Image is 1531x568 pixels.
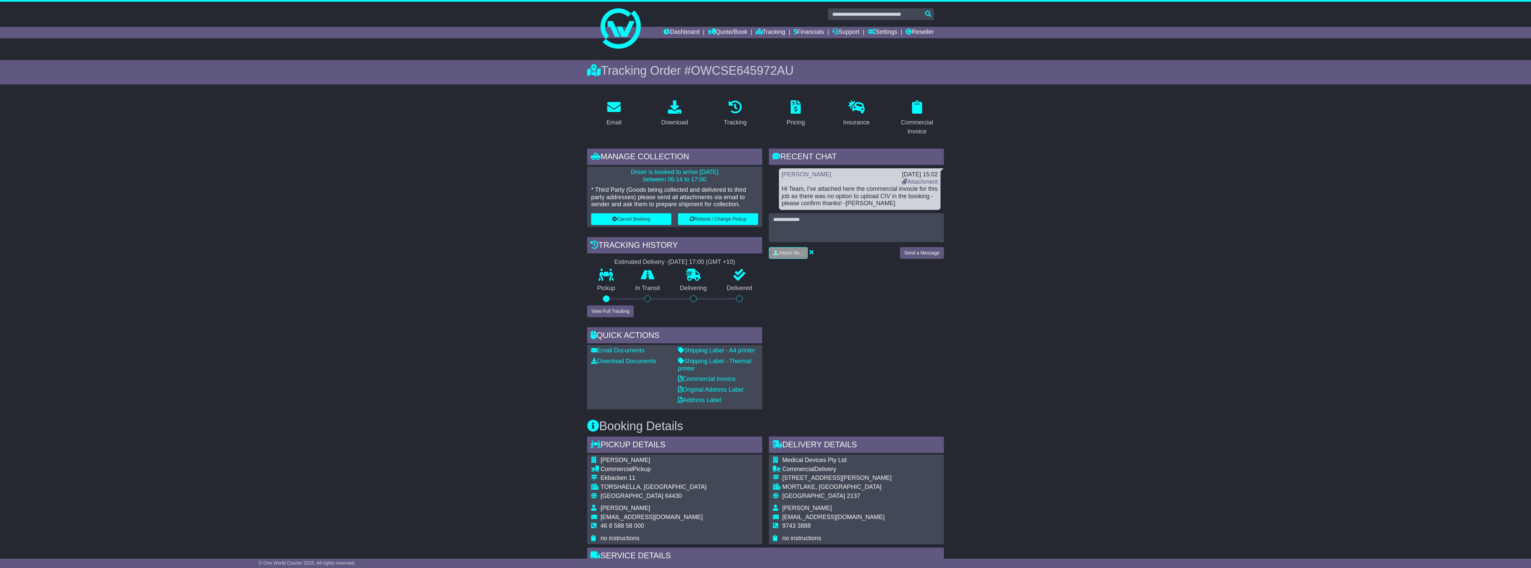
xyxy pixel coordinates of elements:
[601,505,650,511] span: [PERSON_NAME]
[587,237,762,255] div: Tracking history
[587,305,634,317] button: View Full Tracking
[902,171,938,178] div: [DATE] 15:02
[591,213,671,225] button: Cancel Booking
[591,358,656,364] a: Download Documents
[678,213,758,225] button: Rebook / Change Pickup
[847,493,860,499] span: 2137
[782,98,809,129] a: Pricing
[839,98,874,129] a: Insurance
[902,178,938,185] a: Attachment
[720,98,751,129] a: Tracking
[678,347,755,354] a: Shipping Label - A4 printer
[782,466,892,473] div: Delivery
[782,457,847,463] span: Medical Devices Pty Ltd
[843,118,869,127] div: Insurance
[678,386,743,393] a: Original Address Label
[782,493,845,499] span: [GEOGRAPHIC_DATA]
[769,437,944,455] div: Delivery Details
[601,466,633,472] span: Commercial
[591,186,758,208] p: * Third Party (Goods being collected and delivered to third party addresses) please send all atta...
[661,118,688,127] div: Download
[587,259,762,266] div: Estimated Delivery -
[782,505,832,511] span: [PERSON_NAME]
[670,285,717,292] p: Delivering
[601,493,663,499] span: [GEOGRAPHIC_DATA]
[678,397,721,403] a: Address Label
[591,169,758,183] p: Driver is booked to arrive [DATE] between 06:14 to 17:00
[708,27,747,38] a: Quote/Book
[601,466,706,473] div: Pickup
[625,285,670,292] p: In Transit
[794,27,824,38] a: Financials
[756,27,785,38] a: Tracking
[868,27,897,38] a: Settings
[900,247,944,259] button: Send a Message
[601,474,706,482] div: Ekbacken 11
[769,149,944,167] div: RECENT CHAT
[906,27,934,38] a: Reseller
[587,285,625,292] p: Pickup
[668,259,735,266] div: [DATE] 17:00 (GMT +10)
[587,327,762,345] div: Quick Actions
[782,474,892,482] div: [STREET_ADDRESS][PERSON_NAME]
[665,493,682,499] span: 64430
[602,98,626,129] a: Email
[601,457,650,463] span: [PERSON_NAME]
[782,466,814,472] span: Commercial
[894,118,940,136] div: Commercial Invoice
[832,27,859,38] a: Support
[601,514,703,520] span: [EMAIL_ADDRESS][DOMAIN_NAME]
[259,560,355,566] span: © One World Courier 2025. All rights reserved.
[601,522,644,529] span: 46 8 588 58 000
[724,118,747,127] div: Tracking
[782,185,938,207] div: Hi Team, I've attached here the commercial invocie for this job as there was no option to upload ...
[587,548,944,566] div: Service Details
[678,376,736,382] a: Commercial Invoice
[601,484,706,491] div: TORSHAELLA, [GEOGRAPHIC_DATA]
[664,27,699,38] a: Dashboard
[587,437,762,455] div: Pickup Details
[782,535,821,542] span: no instructions
[717,285,762,292] p: Delivered
[587,149,762,167] div: Manage collection
[782,171,831,178] a: [PERSON_NAME]
[607,118,622,127] div: Email
[678,358,751,372] a: Shipping Label - Thermal printer
[587,419,944,433] h3: Booking Details
[782,514,885,520] span: [EMAIL_ADDRESS][DOMAIN_NAME]
[890,98,944,138] a: Commercial Invoice
[691,64,794,77] span: OWCSE645972AU
[782,484,892,491] div: MORTLAKE, [GEOGRAPHIC_DATA]
[587,63,944,78] div: Tracking Order #
[782,522,811,529] span: 9743 3888
[657,98,692,129] a: Download
[601,535,639,542] span: no instructions
[591,347,644,354] a: Email Documents
[787,118,805,127] div: Pricing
